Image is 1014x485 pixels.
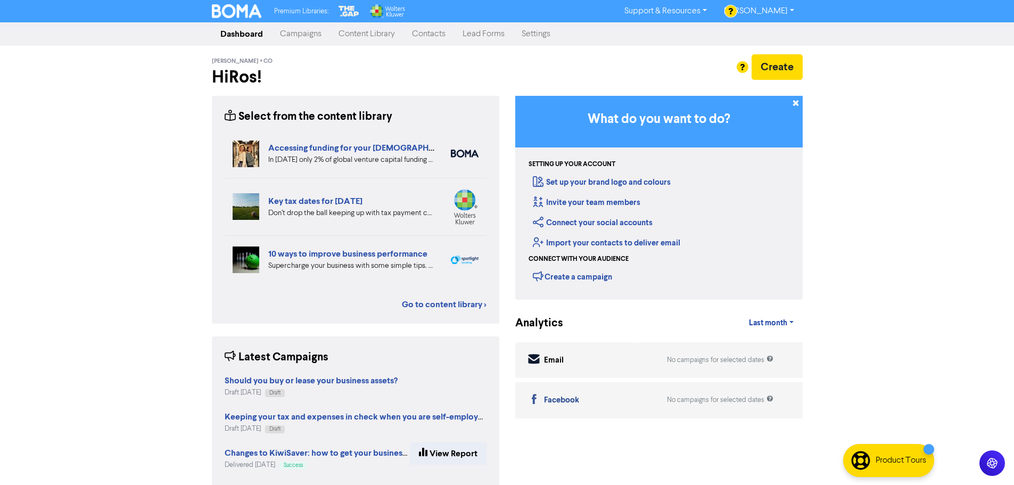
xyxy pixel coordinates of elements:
[268,143,528,153] a: Accessing funding for your [DEMOGRAPHIC_DATA]-led businesses
[451,189,479,225] img: wolters_kluwer
[533,268,612,284] div: Create a campaign
[451,150,479,158] img: boma
[752,54,803,80] button: Create
[225,449,430,458] a: Changes to KiwiSaver: how to get your business ready
[268,196,362,207] a: Key tax dates for [DATE]
[533,198,640,208] a: Invite your team members
[268,154,435,166] div: In 2024 only 2% of global venture capital funding went to female-only founding teams. We highligh...
[529,254,629,264] div: Connect with your audience
[544,394,579,407] div: Facebook
[269,390,281,396] span: Draft
[451,256,479,264] img: spotlight
[225,412,488,422] strong: Keeping your tax and expenses in check when you are self-employed
[271,23,330,45] a: Campaigns
[667,355,773,365] div: No campaigns for selected dates
[515,96,803,300] div: Getting Started in BOMA
[513,23,559,45] a: Settings
[269,426,281,432] span: Draft
[212,67,499,87] h2: Hi Ros !
[616,3,715,20] a: Support & Resources
[225,460,410,470] div: Delivered [DATE]
[225,349,328,366] div: Latest Campaigns
[225,413,488,422] a: Keeping your tax and expenses in check when you are self-employed
[533,177,671,187] a: Set up your brand logo and colours
[284,463,303,468] span: Success
[961,434,1014,485] iframe: Chat Widget
[337,4,360,18] img: The Gap
[667,395,773,405] div: No campaigns for selected dates
[212,23,271,45] a: Dashboard
[225,375,398,386] strong: Should you buy or lease your business assets?
[268,249,427,259] a: 10 ways to improve business performance
[749,318,787,328] span: Last month
[274,8,328,15] span: Premium Libraries:
[529,160,615,169] div: Setting up your account
[225,424,487,434] div: Draft [DATE]
[212,4,262,18] img: BOMA Logo
[369,4,405,18] img: Wolters Kluwer
[402,298,487,311] a: Go to content library >
[225,377,398,385] a: Should you buy or lease your business assets?
[225,109,392,125] div: Select from the content library
[533,218,653,228] a: Connect your social accounts
[268,260,435,272] div: Supercharge your business with some simple tips. Eliminate distractions & bad customers, get a pl...
[225,388,398,398] div: Draft [DATE]
[740,313,802,334] a: Last month
[268,208,435,219] div: Don’t drop the ball keeping up with tax payment commitments.
[330,23,403,45] a: Content Library
[225,448,430,458] strong: Changes to KiwiSaver: how to get your business ready
[410,442,487,465] a: View Report
[531,112,787,127] h3: What do you want to do?
[715,3,802,20] a: [PERSON_NAME]
[403,23,454,45] a: Contacts
[212,57,273,65] span: [PERSON_NAME] + Co
[533,238,680,248] a: Import your contacts to deliver email
[515,315,550,332] div: Analytics
[454,23,513,45] a: Lead Forms
[544,355,564,367] div: Email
